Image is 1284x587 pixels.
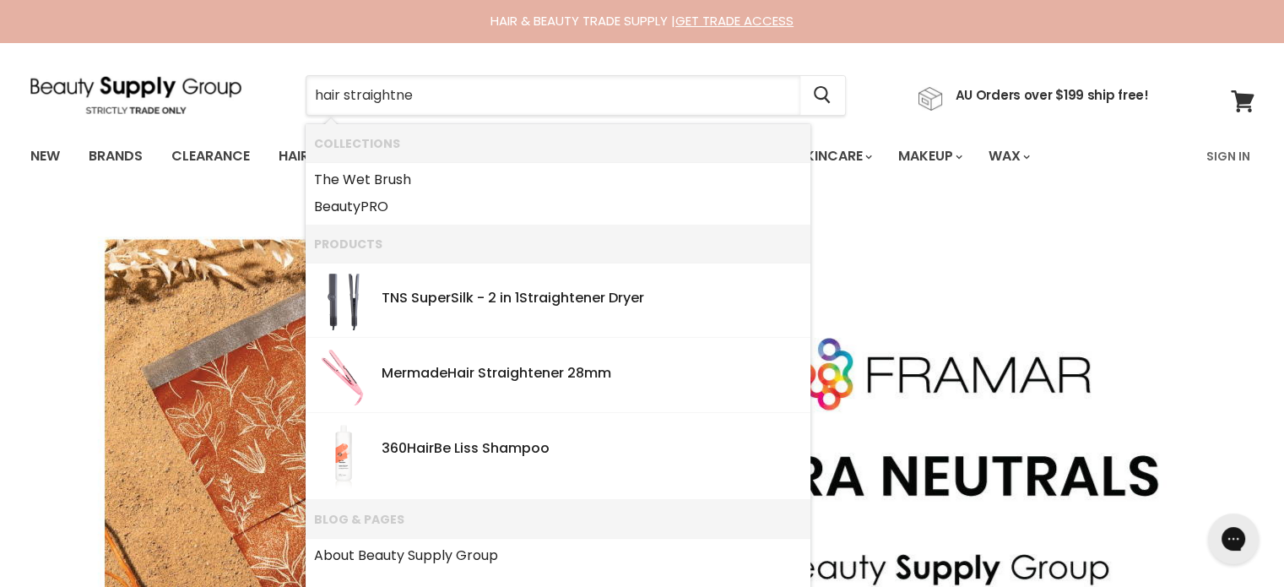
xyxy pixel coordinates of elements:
li: Products: 360 Hair Be Liss Shampoo [306,413,810,500]
b: Hair [447,363,474,383]
li: Blog & Pages: About Beauty Supply Group [306,538,810,573]
b: Hair [407,438,434,458]
form: Product [306,75,846,116]
input: Search [306,76,800,115]
img: KS190TNS_1.webp [314,271,373,330]
a: About Beauty Supply Group [314,542,802,569]
a: New [18,139,73,174]
a: The Wet Brush [314,166,802,193]
li: Blog & Pages [306,500,810,538]
div: 360 Be Liss Shampoo [382,441,802,459]
a: Brands [76,139,155,174]
a: BeautyPRO [314,193,802,220]
ul: Main menu [18,132,1120,181]
button: Search [800,76,845,115]
b: Straight [478,363,534,383]
nav: Main [9,132,1276,181]
a: Skincare [784,139,882,174]
a: Haircare [266,139,364,174]
li: Products: Mermade Hair Straightener 28mm [306,338,810,413]
li: Collections: BeautyPRO [306,193,810,225]
div: Mermade ener 28mm [382,366,802,383]
img: Straightener5_1800x1800_075f9bf8-4e9a-4c8a-bad7-4dce1d1204c3_200x.jpg [314,346,373,405]
b: Straight [519,288,575,307]
li: Products [306,225,810,263]
a: Wax [976,139,1040,174]
a: Sign In [1196,139,1260,174]
li: Collections: The Wet Brush [306,162,810,193]
a: Makeup [886,139,972,174]
a: GET TRADE ACCESS [675,12,794,30]
img: IN360-Be-Liss-Shampoo-450ml_200x.png [320,421,367,492]
iframe: Gorgias live chat messenger [1200,508,1267,570]
a: Clearance [159,139,263,174]
div: TNS SuperSilk - 2 in 1 ener Dryer [382,291,802,308]
li: Collections [306,124,810,162]
div: HAIR & BEAUTY TRADE SUPPLY | [9,13,1276,30]
li: Products: TNS SuperSilk - 2 in 1 Straightener Dryer [306,263,810,338]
